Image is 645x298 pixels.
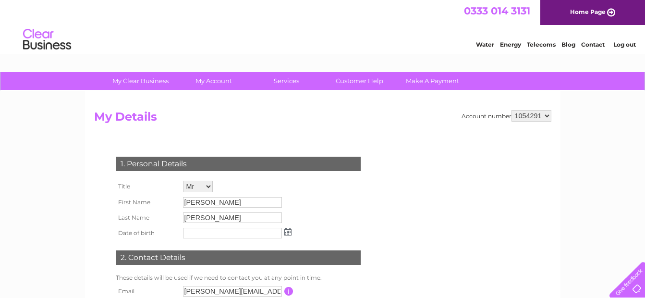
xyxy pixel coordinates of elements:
[101,72,180,90] a: My Clear Business
[94,110,551,128] h2: My Details
[116,250,361,265] div: 2. Contact Details
[113,210,181,225] th: Last Name
[284,287,293,296] input: Information
[113,195,181,210] th: First Name
[581,41,605,48] a: Contact
[320,72,399,90] a: Customer Help
[113,272,363,284] td: These details will be used if we need to contact you at any point in time.
[393,72,472,90] a: Make A Payment
[500,41,521,48] a: Energy
[247,72,326,90] a: Services
[284,228,292,236] img: ...
[613,41,636,48] a: Log out
[113,225,181,241] th: Date of birth
[116,157,361,171] div: 1. Personal Details
[113,178,181,195] th: Title
[462,110,551,122] div: Account number
[96,5,550,47] div: Clear Business is a trading name of Verastar Limited (registered in [GEOGRAPHIC_DATA] No. 3667643...
[464,5,530,17] a: 0333 014 3131
[23,25,72,54] img: logo.png
[476,41,494,48] a: Water
[561,41,575,48] a: Blog
[174,72,253,90] a: My Account
[527,41,556,48] a: Telecoms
